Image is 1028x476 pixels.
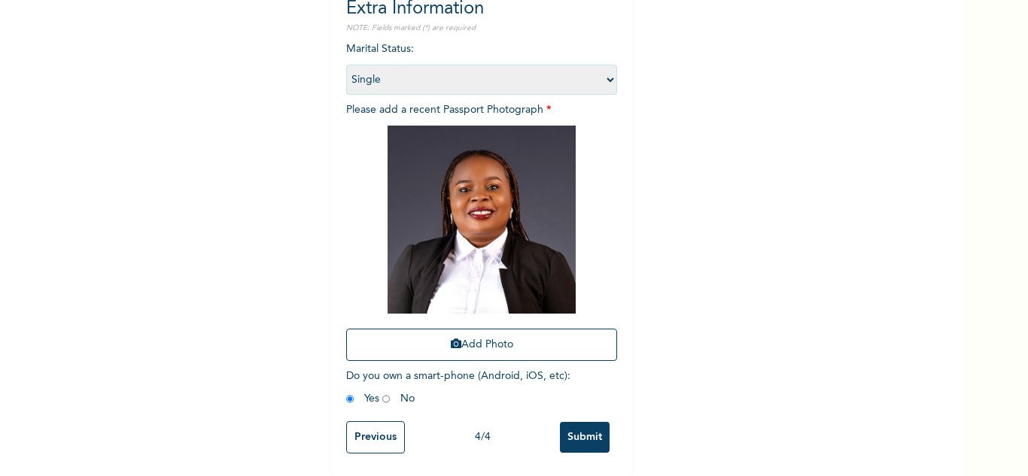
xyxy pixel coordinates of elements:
button: Add Photo [346,329,617,361]
span: Please add a recent Passport Photograph [346,105,617,368]
p: NOTE: Fields marked (*) are required [346,23,617,34]
input: Submit [560,422,610,453]
img: Crop [388,126,576,314]
span: Do you own a smart-phone (Android, iOS, etc) : Yes No [346,371,570,404]
div: 4 / 4 [405,429,560,445]
span: Marital Status : [346,44,617,85]
input: Previous [346,421,405,453]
